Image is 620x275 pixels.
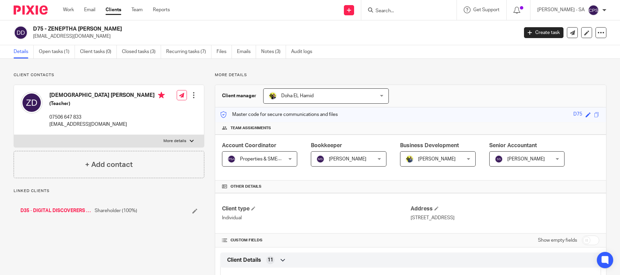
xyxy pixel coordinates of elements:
span: [PERSON_NAME] [329,157,366,161]
h4: CUSTOM FIELDS [222,238,411,243]
h4: Address [411,205,599,212]
a: Work [63,6,74,13]
p: [EMAIL_ADDRESS][DOMAIN_NAME] [49,121,165,128]
a: Create task [524,27,563,38]
a: Open tasks (1) [39,45,75,58]
div: D75 [573,111,582,119]
img: Dennis-Starbridge.jpg [406,155,414,163]
h3: Client manager [222,92,256,99]
img: svg%3E [495,155,503,163]
span: Team assignments [230,125,271,131]
p: More details [215,72,606,78]
p: More details [163,138,186,144]
h2: D75 - ZENEPTHA [PERSON_NAME] [33,25,418,33]
span: Properties & SMEs - AC [240,157,290,161]
img: svg%3E [21,92,43,114]
p: Linked clients [14,188,204,194]
span: 11 [268,257,273,263]
a: Notes (3) [261,45,286,58]
span: [PERSON_NAME] [418,157,456,161]
a: Reports [153,6,170,13]
h4: + Add contact [85,159,133,170]
span: Shareholder (100%) [95,207,137,214]
p: [STREET_ADDRESS] [411,214,599,221]
img: Pixie [14,5,48,15]
h5: (Teacher) [49,100,165,107]
i: Primary [158,92,165,99]
span: [PERSON_NAME] [507,157,545,161]
a: Recurring tasks (7) [166,45,211,58]
img: svg%3E [588,5,599,16]
a: Team [131,6,143,13]
a: Audit logs [291,45,317,58]
a: Details [14,45,34,58]
span: Senior Accountant [489,143,537,148]
h4: Client type [222,205,411,212]
img: svg%3E [227,155,236,163]
img: svg%3E [14,25,28,40]
span: Other details [230,184,261,189]
img: svg%3E [316,155,324,163]
span: Account Coordinator [222,143,276,148]
p: [EMAIL_ADDRESS][DOMAIN_NAME] [33,33,514,40]
span: Bookkeeper [311,143,342,148]
span: Doha EL Hamid [281,93,314,98]
span: Client Details [227,257,261,264]
p: 07506 647 833 [49,114,165,121]
a: D35 - DIGITAL DISCOVERERS LTD [20,207,91,214]
a: Email [84,6,95,13]
img: Doha-Starbridge.jpg [269,92,277,100]
a: Emails [237,45,256,58]
a: Client tasks (0) [80,45,117,58]
a: Files [217,45,232,58]
a: Clients [106,6,121,13]
span: Business Development [400,143,459,148]
a: Closed tasks (3) [122,45,161,58]
p: [PERSON_NAME] - SA [537,6,585,13]
p: Individual [222,214,411,221]
label: Show empty fields [538,237,577,244]
p: Master code for secure communications and files [220,111,338,118]
input: Search [375,8,436,14]
span: Get Support [473,7,499,12]
h4: [DEMOGRAPHIC_DATA] [PERSON_NAME] [49,92,165,100]
p: Client contacts [14,72,204,78]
